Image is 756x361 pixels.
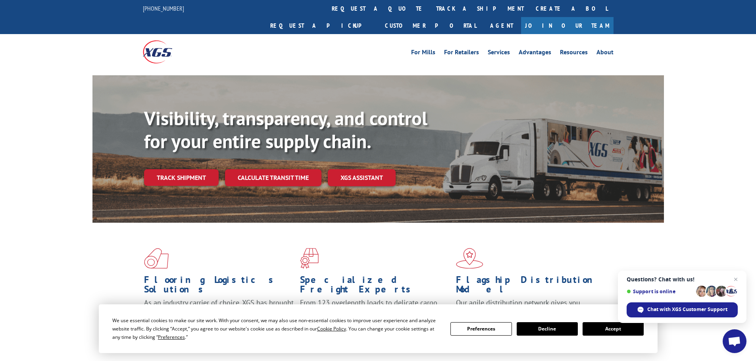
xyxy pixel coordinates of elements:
a: Agent [482,17,521,34]
span: Questions? Chat with us! [627,276,738,283]
a: XGS ASSISTANT [328,169,396,186]
img: xgs-icon-flagship-distribution-model-red [456,248,483,269]
span: Preferences [158,334,185,340]
a: [PHONE_NUMBER] [143,4,184,12]
h1: Flooring Logistics Solutions [144,275,294,298]
p: From 123 overlength loads to delicate cargo, our experienced staff knows the best way to move you... [300,298,450,333]
a: Join Our Team [521,17,614,34]
button: Preferences [450,322,512,336]
a: For Mills [411,49,435,58]
a: For Retailers [444,49,479,58]
a: About [596,49,614,58]
span: As an industry carrier of choice, XGS has brought innovation and dedication to flooring logistics... [144,298,294,326]
a: Customer Portal [379,17,482,34]
button: Accept [583,322,644,336]
div: We use essential cookies to make our site work. With your consent, we may also use non-essential ... [112,316,441,341]
span: Chat with XGS Customer Support [647,306,727,313]
a: Services [488,49,510,58]
h1: Flagship Distribution Model [456,275,606,298]
span: Our agile distribution network gives you nationwide inventory management on demand. [456,298,602,317]
div: Cookie Consent Prompt [99,304,658,353]
span: Chat with XGS Customer Support [627,302,738,317]
a: Track shipment [144,169,219,186]
span: Cookie Policy [317,325,346,332]
a: Advantages [519,49,551,58]
img: xgs-icon-total-supply-chain-intelligence-red [144,248,169,269]
button: Decline [517,322,578,336]
a: Resources [560,49,588,58]
a: Calculate transit time [225,169,321,186]
h1: Specialized Freight Experts [300,275,450,298]
a: Open chat [723,329,746,353]
b: Visibility, transparency, and control for your entire supply chain. [144,106,427,153]
img: xgs-icon-focused-on-flooring-red [300,248,319,269]
span: Support is online [627,288,693,294]
a: Request a pickup [264,17,379,34]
